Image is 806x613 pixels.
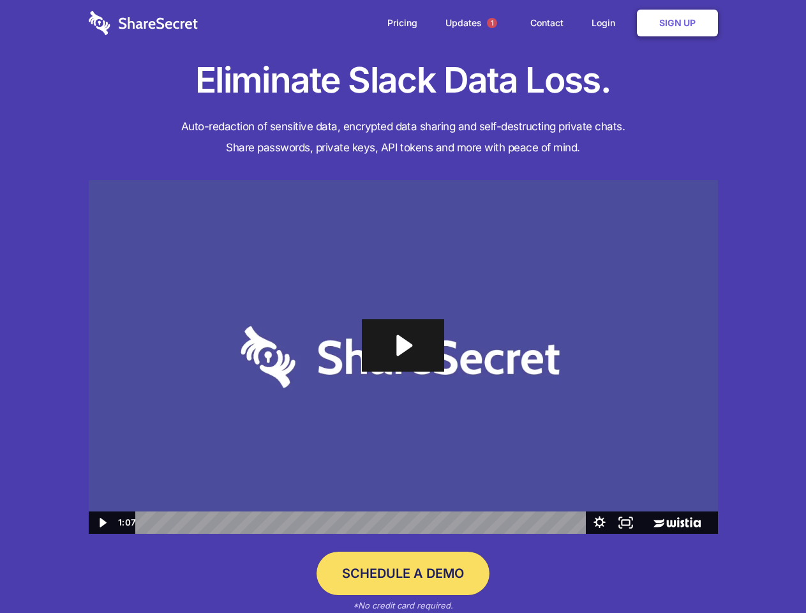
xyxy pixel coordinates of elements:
[89,11,198,35] img: logo-wordmark-white-trans-d4663122ce5f474addd5e946df7df03e33cb6a1c49d2221995e7729f52c070b2.svg
[742,549,791,598] iframe: Drift Widget Chat Controller
[375,3,430,43] a: Pricing
[518,3,576,43] a: Contact
[89,180,718,534] img: Sharesecret
[89,116,718,158] h4: Auto-redaction of sensitive data, encrypted data sharing and self-destructing private chats. Shar...
[353,600,453,610] em: *No credit card required.
[586,511,613,534] button: Show settings menu
[362,319,444,372] button: Play Video: Sharesecret Slack Extension
[579,3,634,43] a: Login
[317,552,489,595] a: Schedule a Demo
[146,511,580,534] div: Playbar
[487,18,497,28] span: 1
[637,10,718,36] a: Sign Up
[89,57,718,103] h1: Eliminate Slack Data Loss.
[613,511,639,534] button: Fullscreen
[639,511,717,534] a: Wistia Logo -- Learn More
[89,511,115,534] button: Play Video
